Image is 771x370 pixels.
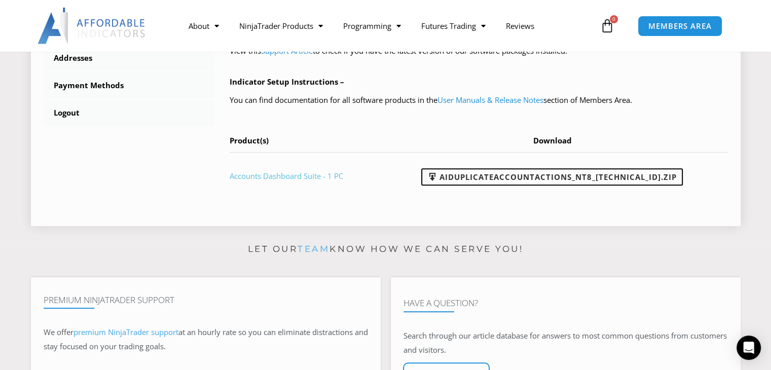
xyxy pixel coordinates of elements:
span: Download [533,135,572,145]
a: NinjaTrader Products [229,14,333,38]
p: Search through our article database for answers to most common questions from customers and visit... [403,329,728,357]
span: 0 [610,15,618,23]
a: Reviews [496,14,544,38]
a: 0 [585,11,630,41]
a: About [178,14,229,38]
span: MEMBERS AREA [648,22,712,30]
a: team [298,244,329,254]
h4: Premium NinjaTrader Support [44,295,368,305]
a: Programming [333,14,411,38]
a: Payment Methods [44,72,215,99]
a: User Manuals & Release Notes [437,95,543,105]
a: Logout [44,100,215,126]
a: premium NinjaTrader support [74,327,178,337]
a: Futures Trading [411,14,496,38]
h4: Have A Question? [403,298,728,308]
p: You can find documentation for all software products in the section of Members Area. [230,93,728,107]
nav: Menu [178,14,598,38]
span: Product(s) [230,135,269,145]
a: Addresses [44,45,215,71]
span: at an hourly rate so you can eliminate distractions and stay focused on your trading goals. [44,327,368,351]
a: Accounts Dashboard Suite - 1 PC [230,171,343,181]
div: Open Intercom Messenger [737,336,761,360]
b: Indicator Setup Instructions – [230,77,344,87]
span: We offer [44,327,74,337]
a: AIDuplicateAccountActions_NT8_[TECHNICAL_ID].zip [421,168,683,186]
img: LogoAI | Affordable Indicators – NinjaTrader [38,8,146,44]
a: MEMBERS AREA [638,16,722,36]
p: Let our know how we can serve you! [31,241,741,257]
